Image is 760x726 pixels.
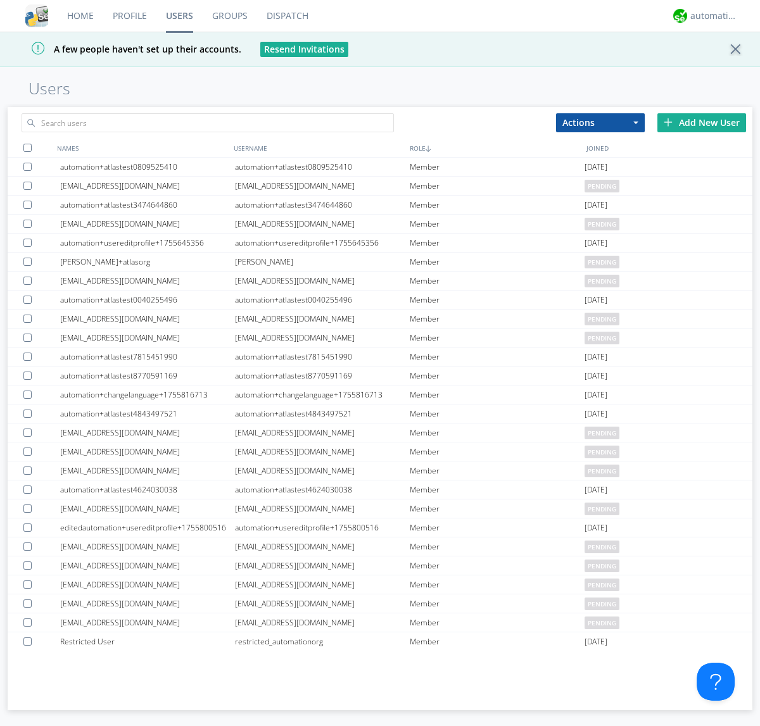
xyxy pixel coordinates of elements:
[235,461,410,480] div: [EMAIL_ADDRESS][DOMAIN_NAME]
[8,613,752,632] a: [EMAIL_ADDRESS][DOMAIN_NAME][EMAIL_ADDRESS][DOMAIN_NAME]Memberpending
[585,404,607,423] span: [DATE]
[60,518,235,537] div: editedautomation+usereditprofile+1755800516
[235,613,410,632] div: [EMAIL_ADDRESS][DOMAIN_NAME]
[235,385,410,404] div: automation+changelanguage+1755816713
[60,291,235,309] div: automation+atlastest0040255496
[585,632,607,651] span: [DATE]
[8,575,752,594] a: [EMAIL_ADDRESS][DOMAIN_NAME][EMAIL_ADDRESS][DOMAIN_NAME]Memberpending
[235,196,410,214] div: automation+atlastest3474644860
[60,196,235,214] div: automation+atlastest3474644860
[585,518,607,537] span: [DATE]
[8,329,752,347] a: [EMAIL_ADDRESS][DOMAIN_NAME][EMAIL_ADDRESS][DOMAIN_NAME]Memberpending
[235,253,410,271] div: [PERSON_NAME]
[585,579,619,591] span: pending
[235,556,410,575] div: [EMAIL_ADDRESS][DOMAIN_NAME]
[410,537,585,556] div: Member
[410,404,585,423] div: Member
[60,253,235,271] div: [PERSON_NAME]+atlasorg
[585,332,619,344] span: pending
[8,556,752,575] a: [EMAIL_ADDRESS][DOMAIN_NAME][EMAIL_ADDRESS][DOMAIN_NAME]Memberpending
[60,575,235,594] div: [EMAIL_ADDRESS][DOMAIN_NAME]
[60,556,235,575] div: [EMAIL_ADDRESS][DOMAIN_NAME]
[585,180,619,192] span: pending
[410,234,585,252] div: Member
[235,310,410,328] div: [EMAIL_ADDRESS][DOMAIN_NAME]
[235,442,410,461] div: [EMAIL_ADDRESS][DOMAIN_NAME]
[235,215,410,233] div: [EMAIL_ADDRESS][DOMAIN_NAME]
[410,177,585,195] div: Member
[235,234,410,252] div: automation+usereditprofile+1755645356
[8,594,752,613] a: [EMAIL_ADDRESS][DOMAIN_NAME][EMAIL_ADDRESS][DOMAIN_NAME]Memberpending
[235,499,410,518] div: [EMAIL_ADDRESS][DOMAIN_NAME]
[235,272,410,290] div: [EMAIL_ADDRESS][DOMAIN_NAME]
[585,275,619,287] span: pending
[410,253,585,271] div: Member
[585,480,607,499] span: [DATE]
[407,139,583,157] div: ROLE
[60,442,235,461] div: [EMAIL_ADDRESS][DOMAIN_NAME]
[585,291,607,310] span: [DATE]
[410,613,585,632] div: Member
[235,594,410,613] div: [EMAIL_ADDRESS][DOMAIN_NAME]
[235,329,410,347] div: [EMAIL_ADDRESS][DOMAIN_NAME]
[585,427,619,439] span: pending
[410,575,585,594] div: Member
[585,234,607,253] span: [DATE]
[410,594,585,613] div: Member
[8,404,752,423] a: automation+atlastest4843497521automation+atlastest4843497521Member[DATE]
[585,366,607,385] span: [DATE]
[556,113,645,132] button: Actions
[8,215,752,234] a: [EMAIL_ADDRESS][DOMAIN_NAME][EMAIL_ADDRESS][DOMAIN_NAME]Memberpending
[410,632,585,651] div: Member
[22,113,394,132] input: Search users
[585,616,619,629] span: pending
[410,461,585,480] div: Member
[410,347,585,366] div: Member
[585,541,619,553] span: pending
[410,442,585,461] div: Member
[60,613,235,632] div: [EMAIL_ADDRESS][DOMAIN_NAME]
[583,139,760,157] div: JOINED
[585,158,607,177] span: [DATE]
[410,196,585,214] div: Member
[585,385,607,404] span: [DATE]
[235,347,410,366] div: automation+atlastest7815451990
[231,139,407,157] div: USERNAME
[8,291,752,310] a: automation+atlastest0040255496automation+atlastest0040255496Member[DATE]
[8,347,752,366] a: automation+atlastest7815451990automation+atlastest7815451990Member[DATE]
[60,177,235,195] div: [EMAIL_ADDRESS][DOMAIN_NAME]
[410,291,585,309] div: Member
[8,537,752,556] a: [EMAIL_ADDRESS][DOMAIN_NAME][EMAIL_ADDRESS][DOMAIN_NAME]Memberpending
[60,537,235,556] div: [EMAIL_ADDRESS][DOMAIN_NAME]
[8,423,752,442] a: [EMAIL_ADDRESS][DOMAIN_NAME][EMAIL_ADDRESS][DOMAIN_NAME]Memberpending
[585,446,619,458] span: pending
[585,465,619,477] span: pending
[8,499,752,518] a: [EMAIL_ADDRESS][DOMAIN_NAME][EMAIL_ADDRESS][DOMAIN_NAME]Memberpending
[585,560,619,572] span: pending
[235,291,410,309] div: automation+atlastest0040255496
[585,218,619,230] span: pending
[8,196,752,215] a: automation+atlastest3474644860automation+atlastest3474644860Member[DATE]
[60,347,235,366] div: automation+atlastest7815451990
[410,158,585,176] div: Member
[690,9,738,22] div: automation+atlas
[410,385,585,404] div: Member
[585,196,607,215] span: [DATE]
[60,272,235,290] div: [EMAIL_ADDRESS][DOMAIN_NAME]
[664,118,673,127] img: plus.svg
[235,480,410,499] div: automation+atlastest4624030038
[25,4,48,27] img: cddb5a64eb264b2086981ab96f4c1ba7
[8,480,752,499] a: automation+atlastest4624030038automation+atlastest4624030038Member[DATE]
[60,329,235,347] div: [EMAIL_ADDRESS][DOMAIN_NAME]
[9,43,241,55] span: A few people haven't set up their accounts.
[697,663,735,701] iframe: Toggle Customer Support
[8,461,752,480] a: [EMAIL_ADDRESS][DOMAIN_NAME][EMAIL_ADDRESS][DOMAIN_NAME]Memberpending
[60,632,235,651] div: Restricted User
[585,313,619,325] span: pending
[585,347,607,366] span: [DATE]
[8,442,752,461] a: [EMAIL_ADDRESS][DOMAIN_NAME][EMAIL_ADDRESS][DOMAIN_NAME]Memberpending
[60,499,235,518] div: [EMAIL_ADDRESS][DOMAIN_NAME]
[60,404,235,423] div: automation+atlastest4843497521
[60,385,235,404] div: automation+changelanguage+1755816713
[410,480,585,499] div: Member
